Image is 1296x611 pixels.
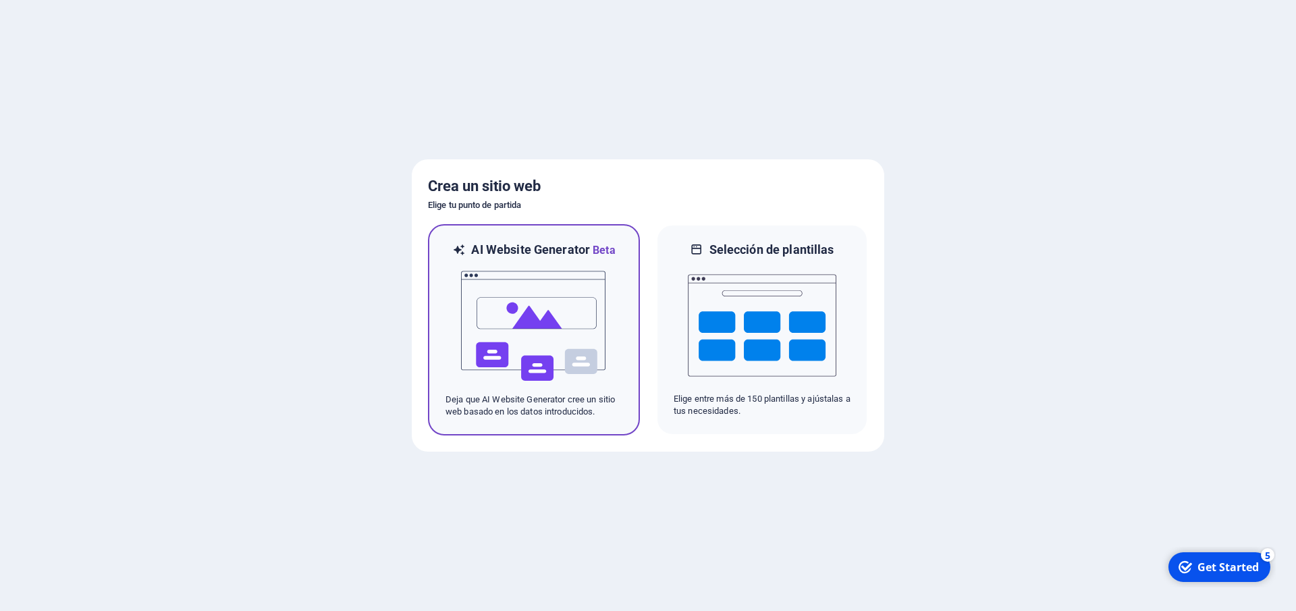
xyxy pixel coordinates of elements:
[590,244,616,257] span: Beta
[100,1,113,15] div: 5
[428,224,640,435] div: AI Website GeneratorBetaaiDeja que AI Website Generator cree un sitio web basado en los datos int...
[428,176,868,197] h5: Crea un sitio web
[471,242,615,259] h6: AI Website Generator
[428,197,868,213] h6: Elige tu punto de partida
[656,224,868,435] div: Selección de plantillasElige entre más de 150 plantillas y ajústalas a tus necesidades.
[674,393,850,417] p: Elige entre más de 150 plantillas y ajústalas a tus necesidades.
[460,259,608,394] img: ai
[446,394,622,418] p: Deja que AI Website Generator cree un sitio web basado en los datos introducidos.
[36,13,98,28] div: Get Started
[709,242,834,258] h6: Selección de plantillas
[7,5,109,35] div: Get Started 5 items remaining, 0% complete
